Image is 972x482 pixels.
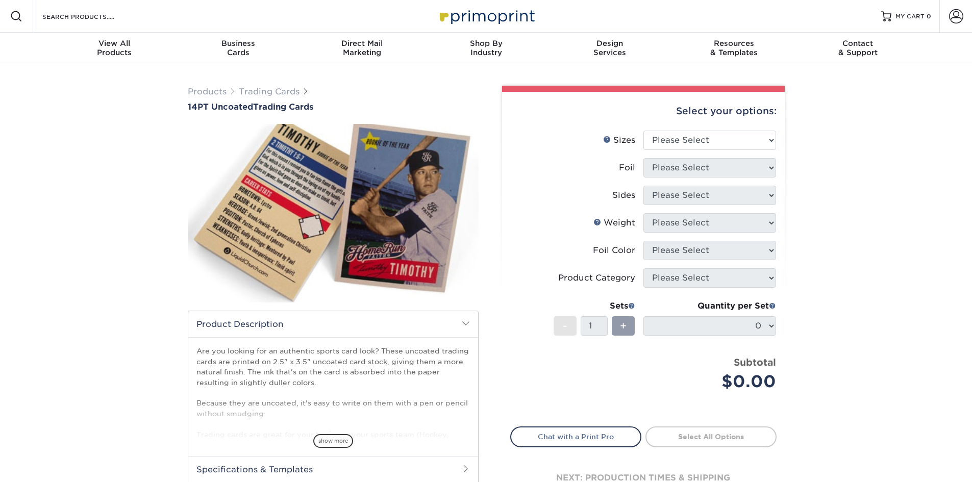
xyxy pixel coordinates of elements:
[558,272,635,284] div: Product Category
[603,134,635,146] div: Sizes
[672,33,796,65] a: Resources& Templates
[196,346,470,460] p: Are you looking for an authentic sports card look? These uncoated trading cards are printed on 2....
[188,102,253,112] span: 14PT Uncoated
[620,318,627,334] span: +
[510,92,777,131] div: Select your options:
[895,12,925,21] span: MY CART
[300,39,424,48] span: Direct Mail
[548,33,672,65] a: DesignServices
[41,10,141,22] input: SEARCH PRODUCTS.....
[313,434,353,448] span: show more
[53,39,177,48] span: View All
[424,39,548,48] span: Shop By
[188,102,479,112] a: 14PT UncoatedTrading Cards
[734,357,776,368] strong: Subtotal
[796,39,920,48] span: Contact
[554,300,635,312] div: Sets
[176,39,300,48] span: Business
[176,39,300,57] div: Cards
[548,39,672,48] span: Design
[619,162,635,174] div: Foil
[651,369,776,394] div: $0.00
[796,39,920,57] div: & Support
[593,217,635,229] div: Weight
[300,33,424,65] a: Direct MailMarketing
[176,33,300,65] a: BusinessCards
[53,33,177,65] a: View AllProducts
[645,426,777,447] a: Select All Options
[188,87,227,96] a: Products
[188,102,479,112] h1: Trading Cards
[510,426,641,447] a: Chat with a Print Pro
[563,318,567,334] span: -
[593,244,635,257] div: Foil Color
[435,5,537,27] img: Primoprint
[612,189,635,201] div: Sides
[300,39,424,57] div: Marketing
[239,87,300,96] a: Trading Cards
[548,39,672,57] div: Services
[672,39,796,57] div: & Templates
[672,39,796,48] span: Resources
[188,113,479,314] img: 14PT Uncoated 01
[643,300,776,312] div: Quantity per Set
[796,33,920,65] a: Contact& Support
[424,39,548,57] div: Industry
[424,33,548,65] a: Shop ByIndustry
[188,311,478,337] h2: Product Description
[53,39,177,57] div: Products
[927,13,931,20] span: 0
